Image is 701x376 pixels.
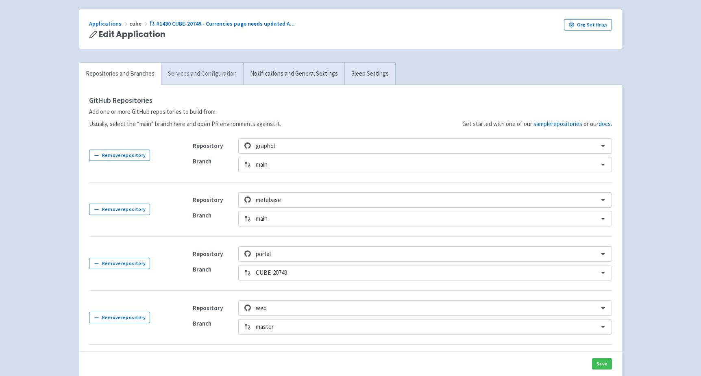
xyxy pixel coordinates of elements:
strong: Branch [193,211,211,219]
strong: Branch [193,157,211,165]
span: cube [129,20,149,27]
button: Removerepository [89,258,150,269]
a: Repositories and Branches [79,63,161,85]
span: Edit Application [99,30,165,39]
a: Org Settings [564,19,612,30]
button: Removerepository [89,204,150,215]
button: Removerepository [89,312,150,323]
button: Removerepository [89,150,150,161]
a: #1430 CUBE-20749 - Currencies page needs updated A... [149,20,296,27]
strong: Branch [193,265,211,273]
p: Add one or more GitHub repositories to build from. [89,107,281,117]
a: Services and Configuration [161,63,243,85]
a: Sleep Settings [344,63,395,85]
a: Notifications and General Settings [243,63,344,85]
strong: Repository [193,304,223,312]
strong: Repository [193,142,223,150]
span: #1430 CUBE-20749 - Currencies page needs updated A ... [156,20,295,27]
a: docs [599,120,611,128]
button: Save [592,358,612,369]
p: Usually, select the “main” branch here and open PR environments against it. [89,120,281,129]
strong: GitHub Repositories [89,96,152,105]
strong: Repository [193,196,223,204]
strong: Branch [193,319,211,327]
a: Applications [89,20,129,27]
strong: Repository [193,250,223,258]
p: Get started with one of our or our . [462,120,612,129]
a: samplerepositories [533,120,582,128]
